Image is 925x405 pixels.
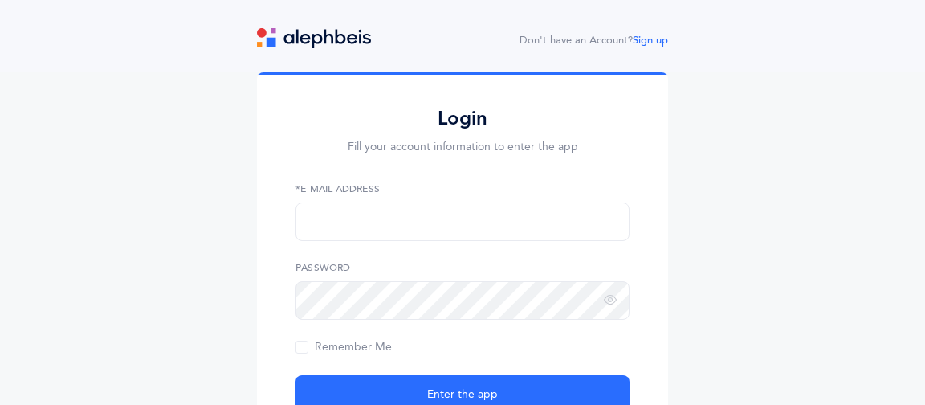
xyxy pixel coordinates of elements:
[257,28,371,48] img: logo.svg
[295,260,630,275] label: Password
[295,341,392,354] span: Remember Me
[295,182,630,196] label: *E-Mail Address
[427,387,498,403] span: Enter the app
[633,35,668,46] a: Sign up
[520,33,668,49] div: Don't have an Account?
[295,139,630,156] p: Fill your account information to enter the app
[295,106,630,131] h2: Login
